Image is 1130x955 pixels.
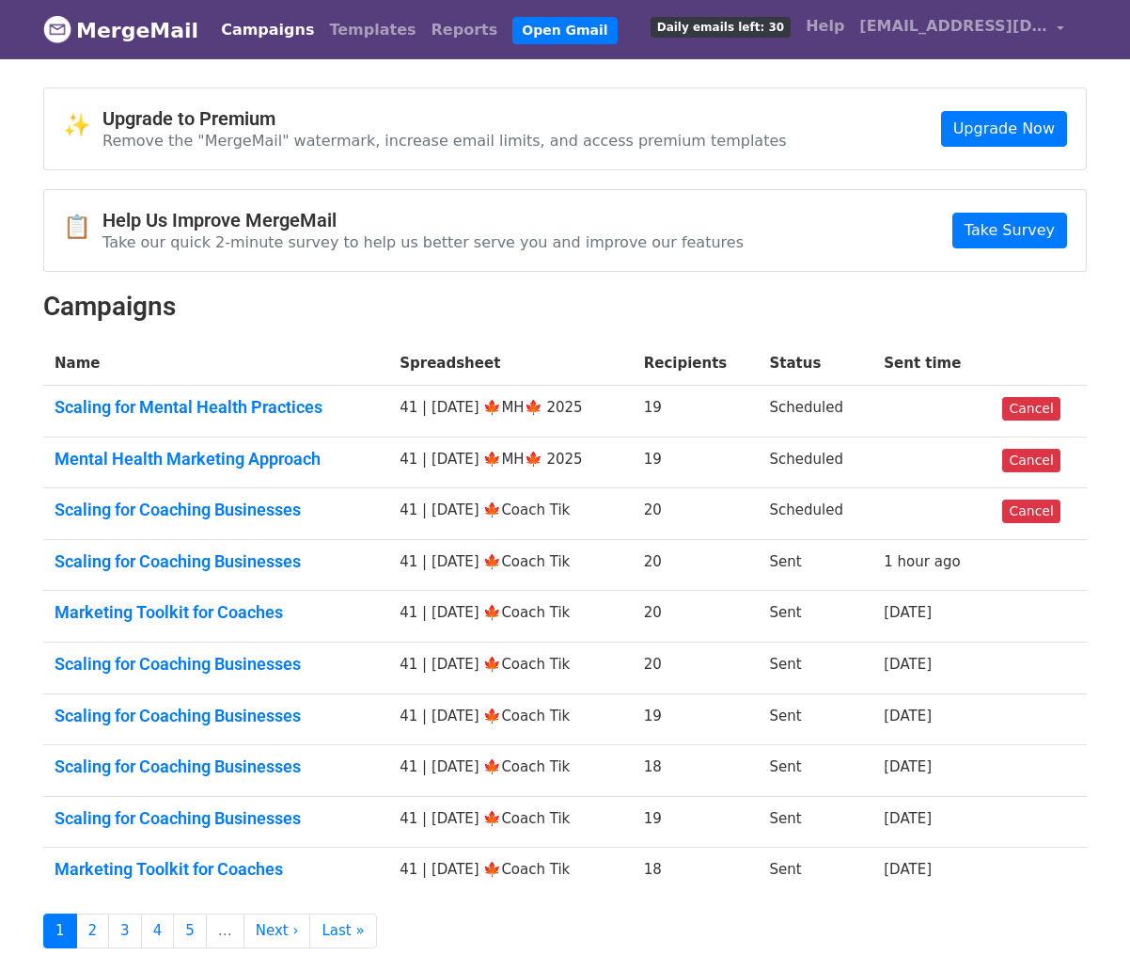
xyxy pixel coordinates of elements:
[424,11,506,49] a: Reports
[884,708,932,724] a: [DATE]
[63,214,102,241] span: 📋
[633,693,759,745] td: 19
[759,848,873,899] td: Sent
[55,756,377,777] a: Scaling for Coaching Businesses
[55,602,377,623] a: Marketing Toolkit for Coaches
[108,914,142,948] a: 3
[759,591,873,643] td: Sent
[852,8,1072,52] a: [EMAIL_ADDRESS][DOMAIN_NAME]
[213,11,322,49] a: Campaigns
[884,861,932,878] a: [DATE]
[872,342,991,386] th: Sent time
[102,232,744,252] p: Take our quick 2-minute survey to help us better serve you and improve our features
[633,488,759,540] td: 20
[55,706,377,726] a: Scaling for Coaching Businesses
[633,848,759,899] td: 18
[55,500,377,520] a: Scaling for Coaching Businesses
[43,342,388,386] th: Name
[643,8,798,45] a: Daily emails left: 30
[759,342,873,386] th: Status
[43,291,1087,323] h2: Campaigns
[1002,397,1059,421] a: Cancel
[55,808,377,829] a: Scaling for Coaching Businesses
[798,8,852,45] a: Help
[43,10,198,50] a: MergeMail
[884,758,932,775] a: [DATE]
[388,437,632,488] td: 41 | [DATE] 🍁MH🍁 2025
[243,914,311,948] a: Next ›
[55,449,377,470] a: Mental Health Marketing Approach
[55,654,377,675] a: Scaling for Coaching Businesses
[1002,500,1059,523] a: Cancel
[43,914,77,948] a: 1
[759,745,873,797] td: Sent
[759,693,873,745] td: Sent
[55,859,377,880] a: Marketing Toolkit for Coaches
[141,914,175,948] a: 4
[884,810,932,827] a: [DATE]
[388,342,632,386] th: Spreadsheet
[102,107,787,130] h4: Upgrade to Premium
[388,488,632,540] td: 41 | [DATE] 🍁Coach Tik
[633,643,759,694] td: 20
[55,397,377,418] a: Scaling for Mental Health Practices
[759,488,873,540] td: Scheduled
[633,591,759,643] td: 20
[63,112,102,139] span: ✨
[759,539,873,591] td: Sent
[759,796,873,848] td: Sent
[884,553,960,570] a: 1 hour ago
[173,914,207,948] a: 5
[633,342,759,386] th: Recipients
[941,111,1067,147] a: Upgrade Now
[759,386,873,438] td: Scheduled
[388,643,632,694] td: 41 | [DATE] 🍁Coach Tik
[102,131,787,151] p: Remove the "MergeMail" watermark, increase email limits, and access premium templates
[633,386,759,438] td: 19
[759,643,873,694] td: Sent
[388,848,632,899] td: 41 | [DATE] 🍁Coach Tik
[633,539,759,591] td: 20
[102,209,744,231] h4: Help Us Improve MergeMail
[388,693,632,745] td: 41 | [DATE] 🍁Coach Tik
[43,15,71,43] img: MergeMail logo
[633,745,759,797] td: 18
[859,15,1047,38] span: [EMAIL_ADDRESS][DOMAIN_NAME]
[651,17,791,38] span: Daily emails left: 30
[388,745,632,797] td: 41 | [DATE] 🍁Coach Tik
[633,437,759,488] td: 19
[884,656,932,673] a: [DATE]
[884,604,932,621] a: [DATE]
[388,796,632,848] td: 41 | [DATE] 🍁Coach Tik
[1002,449,1059,472] a: Cancel
[633,796,759,848] td: 19
[952,213,1067,248] a: Take Survey
[388,591,632,643] td: 41 | [DATE] 🍁Coach Tik
[388,386,632,438] td: 41 | [DATE] 🍁MH🍁 2025
[512,17,617,44] a: Open Gmail
[309,914,376,948] a: Last »
[759,437,873,488] td: Scheduled
[76,914,110,948] a: 2
[322,11,423,49] a: Templates
[388,539,632,591] td: 41 | [DATE] 🍁Coach Tik
[55,551,377,572] a: Scaling for Coaching Businesses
